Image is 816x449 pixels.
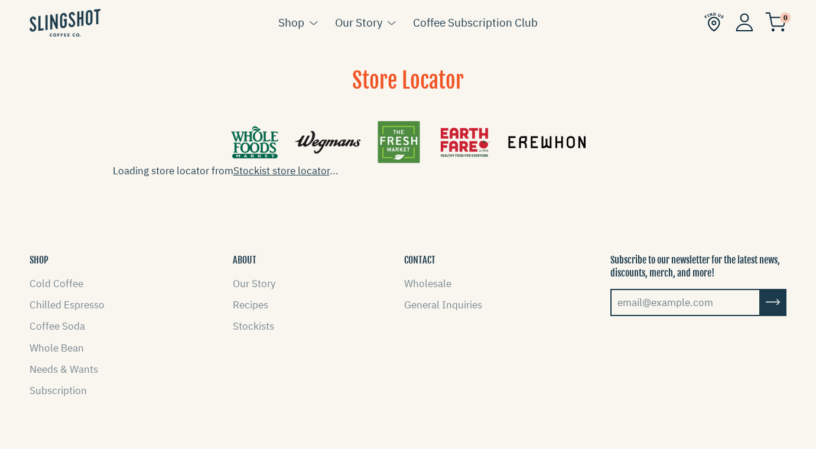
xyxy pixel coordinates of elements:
[30,384,87,397] a: Subscription
[736,13,753,31] img: Account
[30,320,85,333] a: Coffee Soda
[30,341,84,354] a: Whole Bean
[404,298,482,311] a: General Inquiries
[404,253,435,266] button: CONTACT
[30,363,98,376] a: Needs & Wants
[233,164,330,177] a: Stockist store locator
[30,277,83,290] a: Cold Coffee
[335,14,382,31] a: Our Story
[30,298,105,311] a: Chilled Espresso
[413,14,538,31] a: Coffee Subscription Club
[233,277,275,290] a: Our Story
[113,66,704,110] h1: Store Locator
[704,12,724,32] img: Find Us
[610,253,786,280] p: Subscribe to our newsletter for the latest news, discounts, merch, and more!
[404,277,451,290] a: Wholesale
[765,15,786,30] a: 0
[780,12,791,23] span: 0
[278,14,304,31] a: Shop
[765,12,786,32] img: cart
[113,121,704,179] div: Loading store locator from ...
[233,253,256,266] button: ABOUT
[610,289,760,316] input: email@example.com
[233,320,274,333] a: Stockists
[30,253,48,266] button: SHOP
[233,298,268,311] a: Recipes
